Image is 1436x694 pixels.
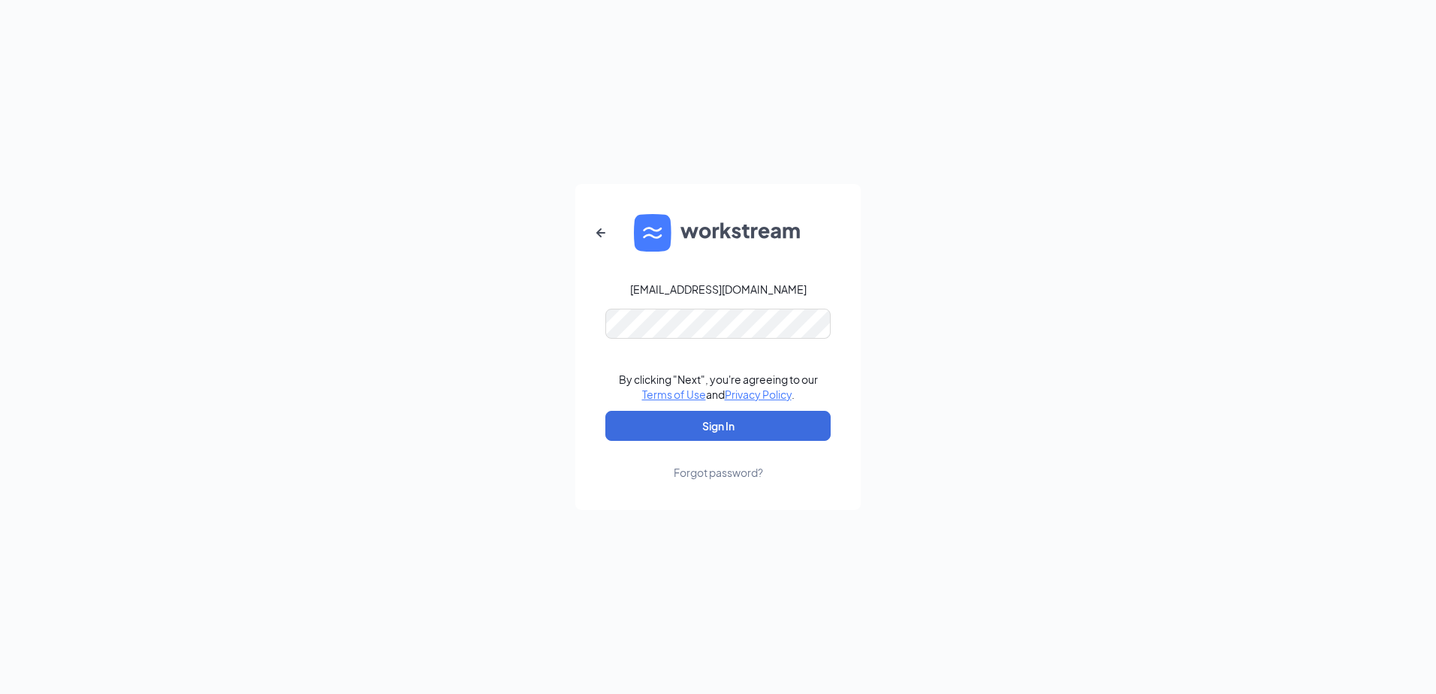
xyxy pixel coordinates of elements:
[605,411,831,441] button: Sign In
[725,388,792,401] a: Privacy Policy
[674,441,763,480] a: Forgot password?
[619,372,818,402] div: By clicking "Next", you're agreeing to our and .
[674,465,763,480] div: Forgot password?
[642,388,706,401] a: Terms of Use
[592,224,610,242] svg: ArrowLeftNew
[634,214,802,252] img: WS logo and Workstream text
[583,215,619,251] button: ArrowLeftNew
[630,282,807,297] div: [EMAIL_ADDRESS][DOMAIN_NAME]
